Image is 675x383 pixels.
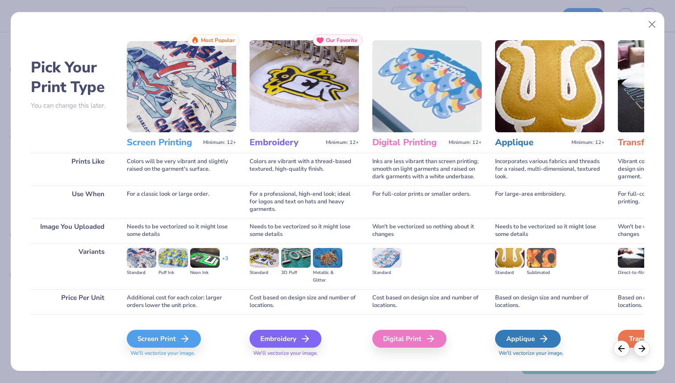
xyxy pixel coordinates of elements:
div: Standard [372,269,402,277]
span: Minimum: 12+ [203,139,236,146]
div: Direct-to-film [618,269,647,277]
div: Use When [31,185,113,218]
img: Digital Printing [372,40,482,132]
div: Applique [495,330,561,348]
h3: Embroidery [250,137,322,148]
div: + 3 [222,255,228,270]
img: Neon Ink [190,248,220,268]
div: Puff Ink [158,269,188,277]
span: Minimum: 12+ [449,139,482,146]
div: Colors are vibrant with a thread-based textured, high-quality finish. [250,153,359,185]
div: Incorporates various fabrics and threads for a raised, multi-dimensional, textured look. [495,153,604,185]
img: Standard [250,248,279,268]
button: Close [644,16,661,33]
div: Based on design size and number of locations. [495,289,604,314]
img: Embroidery [250,40,359,132]
div: Metallic & Glitter [313,269,342,284]
img: Standard [495,248,525,268]
div: For large-area embroidery. [495,185,604,218]
span: We'll vectorize your image. [250,349,359,357]
div: Needs to be vectorized so it might lose some details [250,218,359,243]
div: Colors will be very vibrant and slightly raised on the garment's surface. [127,153,236,185]
p: You can change this later. [31,102,113,109]
div: Won't be vectorized so nothing about it changes [372,218,482,243]
div: For a classic look or large order. [127,185,236,218]
img: Metallic & Glitter [313,248,342,268]
div: For a professional, high-end look; ideal for logos and text on hats and heavy garments. [250,185,359,218]
div: Variants [31,243,113,289]
div: Sublimated [527,269,556,277]
span: Minimum: 12+ [571,139,604,146]
span: We'll vectorize your image. [127,349,236,357]
div: Prints Like [31,153,113,185]
img: Direct-to-film [618,248,647,268]
span: Our Favorite [326,37,358,43]
img: Applique [495,40,604,132]
img: Screen Printing [127,40,236,132]
div: Needs to be vectorized so it might lose some details [495,218,604,243]
div: Digital Print [372,330,446,348]
span: We'll vectorize your image. [495,349,604,357]
div: Cost based on design size and number of locations. [250,289,359,314]
h3: Digital Printing [372,137,445,148]
img: 3D Puff [281,248,311,268]
div: Embroidery [250,330,321,348]
div: For full-color prints or smaller orders. [372,185,482,218]
div: 3D Puff [281,269,311,277]
div: Standard [127,269,156,277]
div: Screen Print [127,330,201,348]
span: Minimum: 12+ [326,139,359,146]
h3: Applique [495,137,568,148]
div: Cost based on design size and number of locations. [372,289,482,314]
div: Additional cost for each color; larger orders lower the unit price. [127,289,236,314]
div: Neon Ink [190,269,220,277]
img: Puff Ink [158,248,188,268]
div: Image You Uploaded [31,218,113,243]
div: Needs to be vectorized so it might lose some details [127,218,236,243]
img: Sublimated [527,248,556,268]
h3: Screen Printing [127,137,200,148]
h2: Pick Your Print Type [31,58,113,97]
span: Most Popular [201,37,235,43]
div: Price Per Unit [31,289,113,314]
div: Standard [495,269,525,277]
img: Standard [372,248,402,268]
div: Standard [250,269,279,277]
img: Standard [127,248,156,268]
div: Inks are less vibrant than screen printing; smooth on light garments and raised on dark garments ... [372,153,482,185]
